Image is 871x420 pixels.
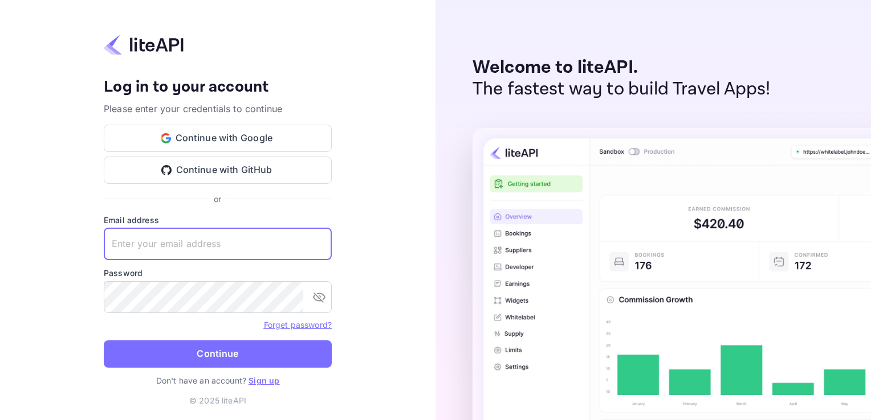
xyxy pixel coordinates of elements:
[249,376,279,385] a: Sign up
[214,193,221,205] p: or
[104,267,332,279] label: Password
[264,320,332,330] a: Forget password?
[473,79,771,100] p: The fastest way to build Travel Apps!
[264,319,332,330] a: Forget password?
[189,394,246,406] p: © 2025 liteAPI
[104,157,332,184] button: Continue with GitHub
[104,340,332,368] button: Continue
[104,374,332,386] p: Don't have an account?
[104,77,332,97] h4: Log in to your account
[104,102,332,116] p: Please enter your credentials to continue
[104,34,184,56] img: liteapi
[104,125,332,152] button: Continue with Google
[473,57,771,79] p: Welcome to liteAPI.
[104,228,332,260] input: Enter your email address
[308,286,331,308] button: toggle password visibility
[104,214,332,226] label: Email address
